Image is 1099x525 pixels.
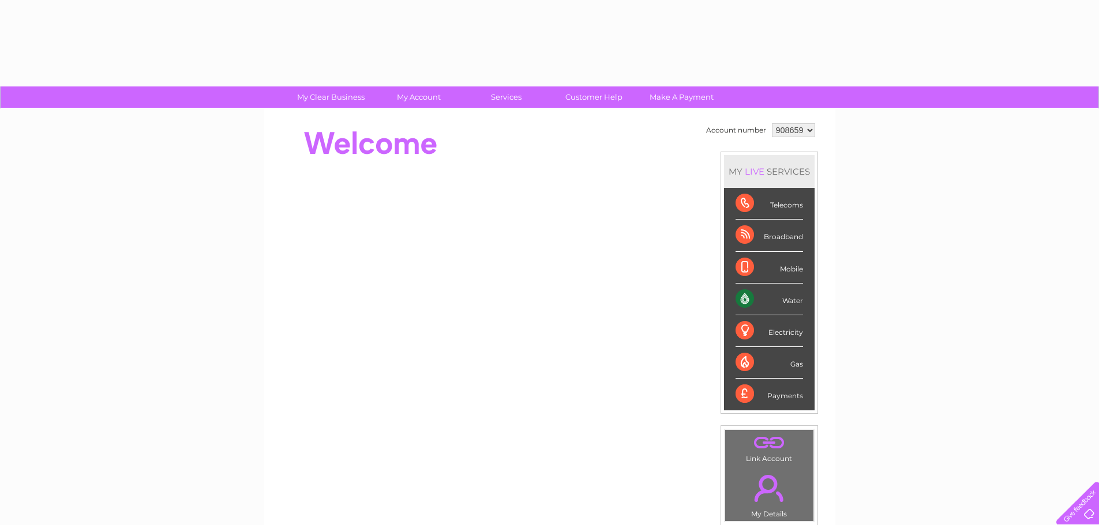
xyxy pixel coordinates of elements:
[736,284,803,315] div: Water
[371,86,466,108] a: My Account
[736,188,803,220] div: Telecoms
[725,465,814,522] td: My Details
[736,315,803,347] div: Electricity
[728,468,811,508] a: .
[736,252,803,284] div: Mobile
[459,86,554,108] a: Services
[736,347,803,379] div: Gas
[634,86,729,108] a: Make A Payment
[546,86,642,108] a: Customer Help
[736,379,803,410] div: Payments
[703,120,769,140] td: Account number
[283,86,378,108] a: My Clear Business
[725,429,814,466] td: Link Account
[724,155,815,188] div: MY SERVICES
[728,433,811,453] a: .
[736,220,803,251] div: Broadband
[742,166,767,177] div: LIVE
